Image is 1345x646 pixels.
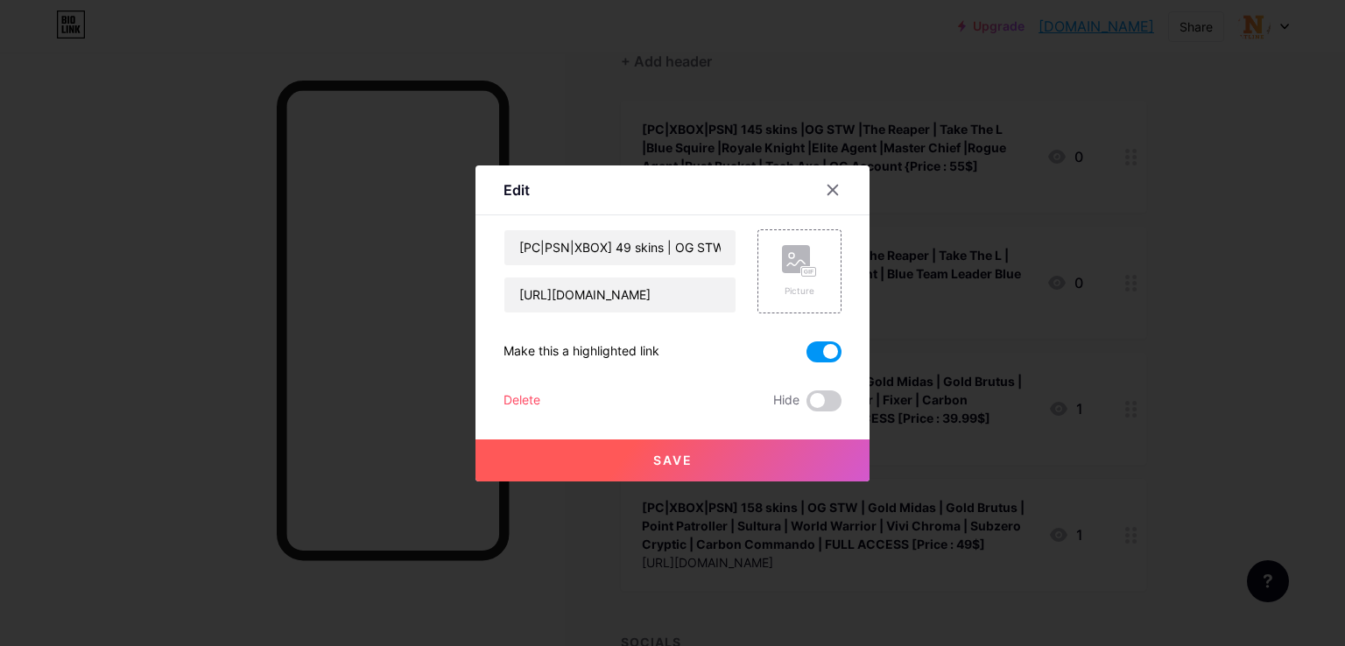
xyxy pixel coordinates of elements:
input: URL [504,277,736,312]
div: Edit [503,179,530,200]
span: Save [653,453,693,467]
div: Picture [782,284,817,298]
span: Hide [773,390,799,411]
div: Delete [503,390,540,411]
button: Save [475,439,870,481]
input: Title [504,230,736,265]
div: Make this a highlighted link [503,341,659,362]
